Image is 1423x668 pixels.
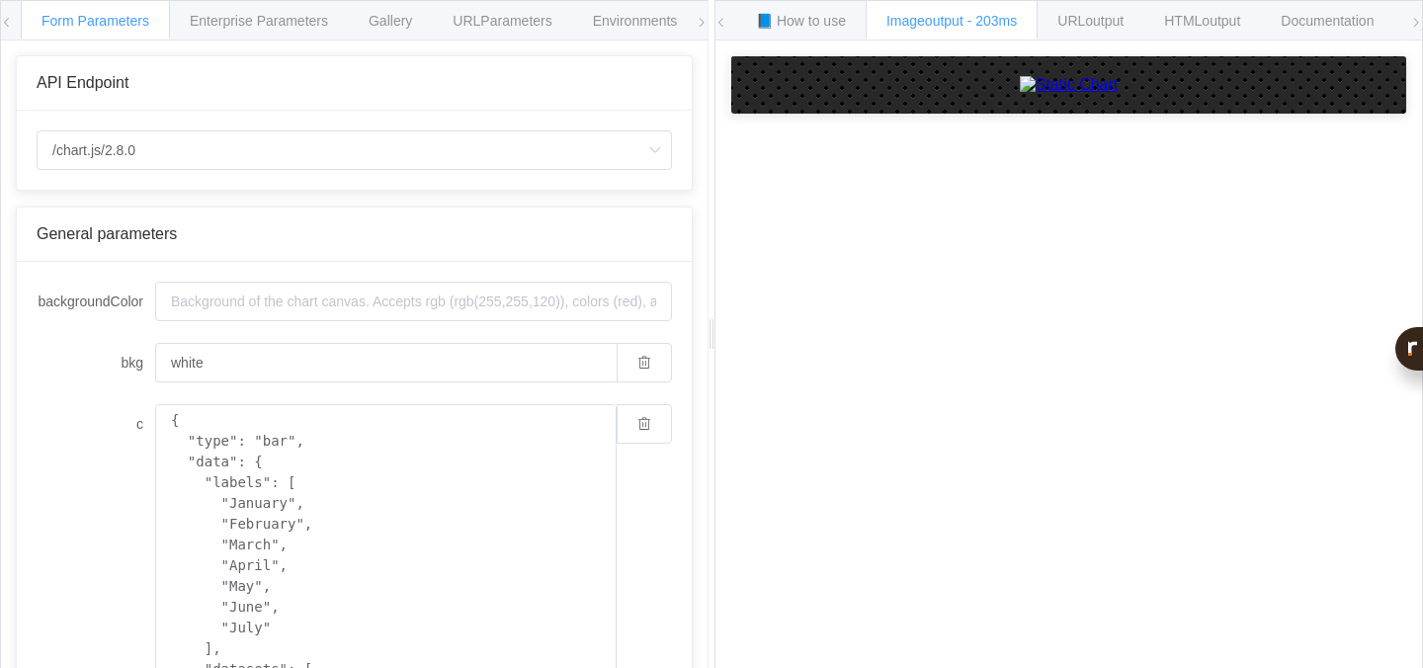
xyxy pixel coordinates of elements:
relin-origin: output [925,13,963,29]
input: Background of the chart canvas. Accepts rgb (rgb(255,255,120)), colors (red), and url-encoded hex... [155,343,617,382]
input: Background of the chart canvas. Accepts rgb (rgb(255,255,120)), colors (red), and url-encoded hex... [155,282,672,321]
relin-hc: URL [1057,13,1124,29]
a: Static Chart [751,76,1386,94]
label: c [37,404,155,444]
relin-origin: Parameters [480,13,551,29]
relin-hc: URL [453,13,551,29]
relin-origin: Gallery [369,13,412,29]
relin-origin: Enterprise [190,13,253,29]
relin-origin: parameters [97,225,177,242]
span: Documentation [1281,13,1374,29]
relin-origin: output [1085,13,1124,29]
span: 📘 How to use [756,13,846,29]
relin-hc: Image [886,13,967,29]
img: Static Chart [1020,76,1119,94]
relin-origin: Parameters [78,13,149,29]
label: bkg [37,343,155,382]
relin-hc: HTML [1164,13,1240,29]
span: - 203ms [967,13,1018,29]
input: Select [37,130,672,170]
relin-origin: Environments [593,13,678,29]
relin-origin: Parameters [257,13,328,29]
relin-origin: Form [42,13,74,29]
label: backgroundColor [37,282,155,321]
relin-origin: General [37,225,93,242]
span: API Endpoint [37,74,128,91]
relin-origin: output [1202,13,1240,29]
